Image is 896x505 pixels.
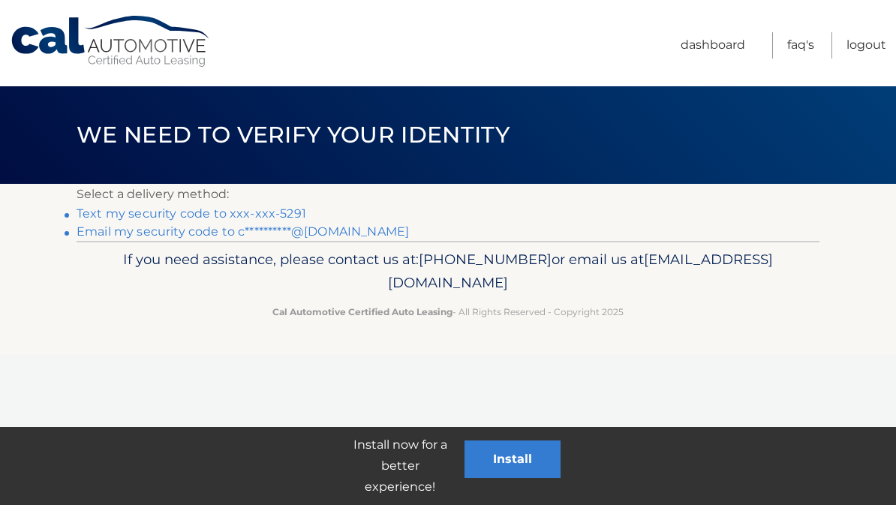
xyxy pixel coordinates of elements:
a: Dashboard [681,32,745,59]
strong: Cal Automotive Certified Auto Leasing [272,306,453,317]
a: Logout [846,32,886,59]
span: [PHONE_NUMBER] [419,251,552,268]
p: If you need assistance, please contact us at: or email us at [86,248,810,296]
button: Install [465,440,561,478]
a: Cal Automotive [10,15,212,68]
span: We need to verify your identity [77,121,510,149]
p: Install now for a better experience! [335,434,465,497]
a: Text my security code to xxx-xxx-5291 [77,206,306,221]
a: Email my security code to c**********@[DOMAIN_NAME] [77,224,409,239]
p: - All Rights Reserved - Copyright 2025 [86,304,810,320]
a: FAQ's [787,32,814,59]
p: Select a delivery method: [77,184,819,205]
